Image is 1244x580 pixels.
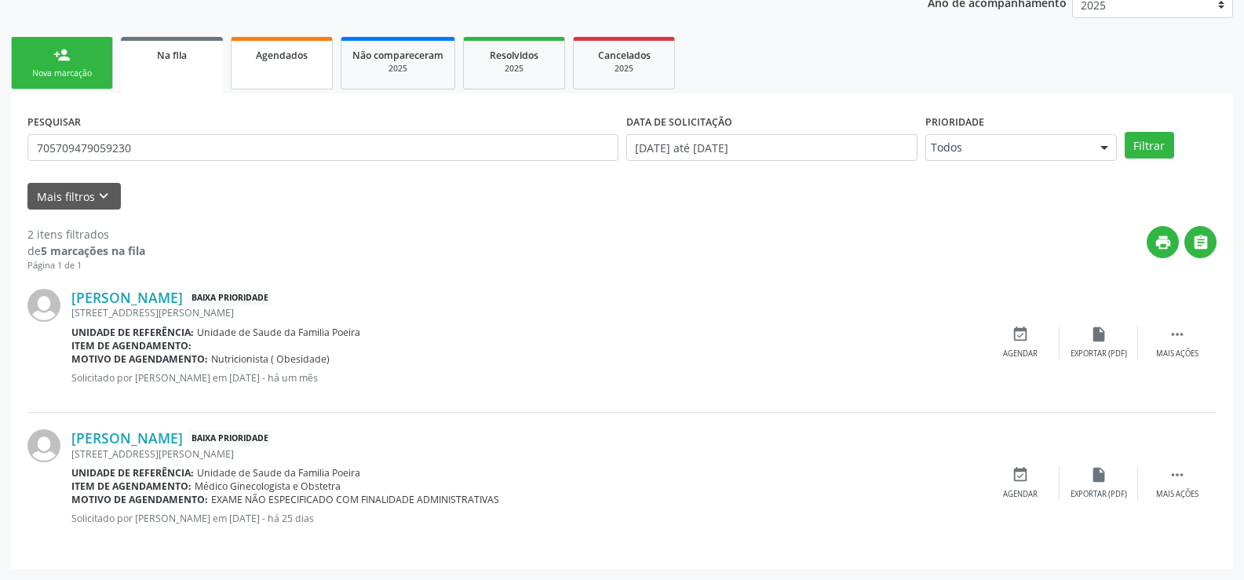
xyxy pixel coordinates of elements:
i: insert_drive_file [1090,466,1107,483]
label: Prioridade [925,110,984,134]
div: Agendar [1003,489,1038,500]
b: Item de agendamento: [71,339,192,352]
i: insert_drive_file [1090,326,1107,343]
div: Agendar [1003,348,1038,359]
p: Solicitado por [PERSON_NAME] em [DATE] - há 25 dias [71,512,981,525]
span: Baixa Prioridade [188,290,272,306]
i: keyboard_arrow_down [95,188,112,205]
b: Item de agendamento: [71,480,192,493]
i: print [1155,234,1172,251]
b: Unidade de referência: [71,326,194,339]
div: de [27,243,145,259]
button:  [1184,226,1217,258]
span: Unidade de Saude da Familia Poeira [197,466,360,480]
span: Resolvidos [490,49,538,62]
b: Motivo de agendamento: [71,493,208,506]
input: Nome, CNS [27,134,618,161]
div: Mais ações [1156,348,1198,359]
div: Página 1 de 1 [27,259,145,272]
span: Baixa Prioridade [188,430,272,447]
div: 2025 [352,63,443,75]
input: Selecione um intervalo [626,134,917,161]
div: Mais ações [1156,489,1198,500]
i: event_available [1012,326,1029,343]
div: person_add [53,46,71,64]
label: DATA DE SOLICITAÇÃO [626,110,732,134]
button: Mais filtroskeyboard_arrow_down [27,183,121,210]
i:  [1192,234,1209,251]
span: Unidade de Saude da Familia Poeira [197,326,360,339]
button: print [1147,226,1179,258]
span: Não compareceram [352,49,443,62]
i:  [1169,466,1186,483]
span: Cancelados [598,49,651,62]
b: Unidade de referência: [71,466,194,480]
label: PESQUISAR [27,110,81,134]
span: EXAME NÃO ESPECIFICADO COM FINALIDADE ADMINISTRATIVAS [211,493,499,506]
div: Exportar (PDF) [1071,489,1127,500]
span: Agendados [256,49,308,62]
i:  [1169,326,1186,343]
div: [STREET_ADDRESS][PERSON_NAME] [71,447,981,461]
img: img [27,429,60,462]
span: Médico Ginecologista e Obstetra [195,480,341,493]
div: Exportar (PDF) [1071,348,1127,359]
div: 2025 [585,63,663,75]
strong: 5 marcações na fila [41,243,145,258]
p: Solicitado por [PERSON_NAME] em [DATE] - há um mês [71,371,981,385]
span: Nutricionista ( Obesidade) [211,352,330,366]
span: Todos [931,140,1085,155]
a: [PERSON_NAME] [71,289,183,306]
div: 2 itens filtrados [27,226,145,243]
b: Motivo de agendamento: [71,352,208,366]
div: Nova marcação [23,67,101,79]
div: 2025 [475,63,553,75]
div: [STREET_ADDRESS][PERSON_NAME] [71,306,981,319]
i: event_available [1012,466,1029,483]
img: img [27,289,60,322]
span: Na fila [157,49,187,62]
a: [PERSON_NAME] [71,429,183,447]
button: Filtrar [1125,132,1174,159]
